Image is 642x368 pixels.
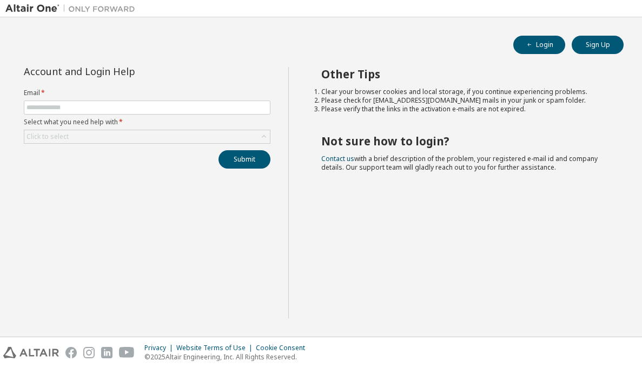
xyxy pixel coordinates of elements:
img: linkedin.svg [101,347,112,358]
span: with a brief description of the problem, your registered e-mail id and company details. Our suppo... [321,154,598,172]
li: Please verify that the links in the activation e-mails are not expired. [321,105,604,113]
li: Please check for [EMAIL_ADDRESS][DOMAIN_NAME] mails in your junk or spam folder. [321,96,604,105]
img: facebook.svg [65,347,77,358]
li: Clear your browser cookies and local storage, if you continue experiencing problems. [321,88,604,96]
label: Select what you need help with [24,118,270,126]
img: instagram.svg [83,347,95,358]
div: Website Terms of Use [176,344,256,352]
div: Account and Login Help [24,67,221,76]
h2: Not sure how to login? [321,134,604,148]
h2: Other Tips [321,67,604,81]
div: Cookie Consent [256,344,312,352]
label: Email [24,89,270,97]
p: © 2025 Altair Engineering, Inc. All Rights Reserved. [144,352,312,362]
div: Privacy [144,344,176,352]
a: Contact us [321,154,354,163]
img: altair_logo.svg [3,347,59,358]
button: Sign Up [572,36,624,54]
img: Altair One [5,3,141,14]
div: Click to select [24,130,270,143]
img: youtube.svg [119,347,135,358]
button: Login [513,36,565,54]
button: Submit [219,150,270,169]
div: Click to select [27,132,69,141]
